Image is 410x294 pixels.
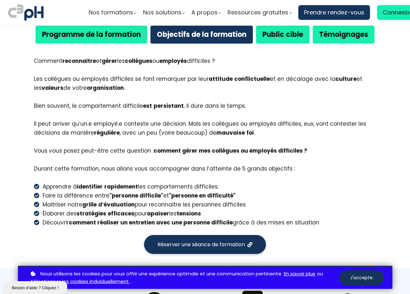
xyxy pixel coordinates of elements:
b: est [143,102,152,110]
b: gérer [102,57,117,65]
div: Faire la différence entre et [41,191,236,200]
b: collègues [125,57,152,65]
div: Les collègues ou employés difficiles se font remarquer par leur et en décalage avec la et les de ... [34,74,376,101]
div: Durant cette formation, nous allons vous accompagner dans l’atteinte de 5 grands objectifs : [34,164,376,173]
b: d’évaluation [98,201,135,208]
b: tensions [177,210,201,217]
b: valeurs [42,84,63,92]
strong: Objectifs de la formation [157,29,246,39]
span: Prendre rendez-vous [304,8,364,17]
b: reconnaitre [62,57,96,65]
b: grille [82,201,97,208]
b: identifier [77,183,103,190]
button: Réserver une séance de formation [144,235,266,254]
b: "personne en difficulté" [169,192,236,199]
a: Sélectionner les cookies individuellement. [31,278,130,286]
span: Nous utilisons les cookies pour vous offrir une expérience optimale et une communication pertinente. [40,270,282,278]
b: culture [335,75,357,83]
b: Témoignages [319,29,368,39]
b: rapidement [104,183,138,190]
b: Programme de la formation [42,29,141,39]
b: mauvaise [216,129,245,137]
div: Maitriser notre pour reconnaitre les personnes difficiles [41,200,246,209]
span: Nos solutions [143,8,181,17]
b: conflictuelle [234,75,270,83]
b: organisation [87,84,124,92]
b: "personne difficile" [109,192,163,199]
div: Il peut arriver qu’un.e employé.e conteste une décision. Mais les collègues ou employés difficile... [34,119,376,146]
p: ou . [29,270,339,286]
div: Vous vous posez peut-être cette question : [34,146,376,164]
b: persistant [154,102,184,110]
b: comment réaliser un entretien avec une personne difficile [69,219,233,226]
div: Apprendre à les comportements difficiles. [41,182,219,191]
div: Comment et les ou difficiles ? [34,56,376,74]
b: foi [246,129,254,137]
span: Nos formations [89,8,133,17]
button: J'accepte. [339,270,384,285]
span: Réserver une séance de formation [157,240,245,248]
iframe: chat widget [3,280,68,294]
div: Bien souvent, le comportement difficile , il dure dans le temps. [34,101,376,119]
b: efficaces [108,210,134,217]
img: logo C3PH [8,3,44,22]
span: Ressources gratuites [228,8,288,17]
b: attitude [209,75,233,83]
b: comment gérer mes collègues ou employés difficiles ? [154,147,307,155]
b: employés [159,57,187,65]
b: Public cible [262,29,303,39]
a: Prendre rendez-vous [298,5,370,20]
a: En savoir plus [284,270,315,278]
div: Élaborer des pour les [41,209,201,218]
b: régulière [94,129,120,137]
div: Découvrir grâce à des mises en situation [41,218,319,227]
b: stratégies [76,210,106,217]
span: A propos [191,8,218,17]
b: apaiser [147,210,169,217]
